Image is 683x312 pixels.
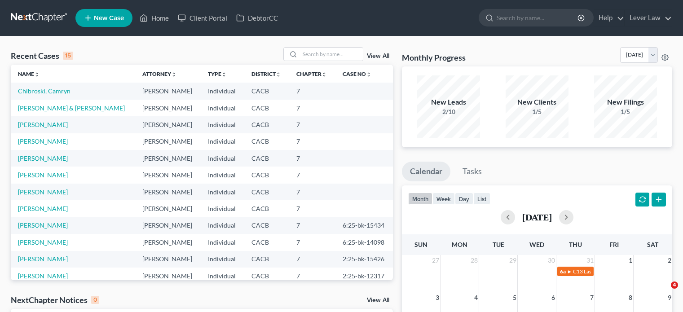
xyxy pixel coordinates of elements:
td: [PERSON_NAME] [135,268,201,284]
td: 7 [289,133,335,150]
div: 0 [91,296,99,304]
a: [PERSON_NAME] [18,205,68,212]
a: Districtunfold_more [251,70,281,77]
td: CACB [244,184,289,200]
td: [PERSON_NAME] [135,217,201,234]
i: unfold_more [171,72,176,77]
a: Help [594,10,624,26]
div: 15 [63,52,73,60]
td: [PERSON_NAME] [135,251,201,268]
span: Fri [609,241,619,248]
td: 7 [289,234,335,250]
a: Lever Law [625,10,672,26]
h2: [DATE] [522,212,552,222]
td: [PERSON_NAME] [135,83,201,99]
td: [PERSON_NAME] [135,150,201,167]
td: Individual [201,200,244,217]
span: Thu [569,241,582,248]
td: 7 [289,184,335,200]
td: CACB [244,268,289,284]
button: list [473,193,490,205]
td: Individual [201,217,244,234]
a: [PERSON_NAME] [18,171,68,179]
a: [PERSON_NAME] [18,255,68,263]
td: CACB [244,116,289,133]
iframe: Intercom live chat [652,281,674,303]
td: Individual [201,116,244,133]
a: Case Nounfold_more [343,70,371,77]
td: Individual [201,83,244,99]
a: Tasks [454,162,490,181]
a: [PERSON_NAME] [18,154,68,162]
a: Typeunfold_more [208,70,227,77]
td: 7 [289,83,335,99]
a: Chibroski, Camryn [18,87,71,95]
td: 7 [289,268,335,284]
a: [PERSON_NAME] [18,188,68,196]
td: 7 [289,217,335,234]
td: 7 [289,100,335,116]
td: [PERSON_NAME] [135,100,201,116]
a: [PERSON_NAME] & [PERSON_NAME] [18,104,125,112]
td: [PERSON_NAME] [135,200,201,217]
td: CACB [244,100,289,116]
a: View All [367,297,389,303]
a: [PERSON_NAME] [18,272,68,280]
a: Client Portal [173,10,232,26]
div: New Filings [594,97,657,107]
td: [PERSON_NAME] [135,234,201,250]
i: unfold_more [221,72,227,77]
a: View All [367,53,389,59]
td: 7 [289,251,335,268]
a: DebtorCC [232,10,282,26]
td: [PERSON_NAME] [135,184,201,200]
div: NextChapter Notices [11,294,99,305]
span: 28 [470,255,479,266]
td: 7 [289,150,335,167]
td: Individual [201,268,244,284]
a: [PERSON_NAME] [18,137,68,145]
a: Attorneyunfold_more [142,70,176,77]
span: 30 [547,255,556,266]
div: 1/5 [506,107,568,116]
i: unfold_more [276,72,281,77]
button: week [432,193,455,205]
td: [PERSON_NAME] [135,133,201,150]
i: unfold_more [322,72,327,77]
div: 1/5 [594,107,657,116]
td: Individual [201,184,244,200]
div: 2/10 [417,107,480,116]
a: Calendar [402,162,450,181]
td: CACB [244,251,289,268]
button: day [455,193,473,205]
td: CACB [244,83,289,99]
a: Home [135,10,173,26]
span: Sat [647,241,658,248]
a: Chapterunfold_more [296,70,327,77]
td: Individual [201,100,244,116]
td: 6:25-bk-14098 [335,234,393,250]
td: 2:25-bk-15426 [335,251,393,268]
td: Individual [201,251,244,268]
td: CACB [244,234,289,250]
span: Sun [414,241,427,248]
td: CACB [244,200,289,217]
div: Recent Cases [11,50,73,61]
i: unfold_more [366,72,371,77]
div: New Clients [506,97,568,107]
td: 7 [289,200,335,217]
td: CACB [244,167,289,183]
input: Search by name... [300,48,363,61]
td: CACB [244,217,289,234]
span: 2 [667,255,672,266]
td: 7 [289,167,335,183]
span: 4 [473,292,479,303]
td: Individual [201,133,244,150]
td: [PERSON_NAME] [135,116,201,133]
span: 29 [508,255,517,266]
button: month [408,193,432,205]
td: [PERSON_NAME] [135,167,201,183]
span: 31 [586,255,595,266]
td: Individual [201,150,244,167]
span: 4 [671,281,678,289]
